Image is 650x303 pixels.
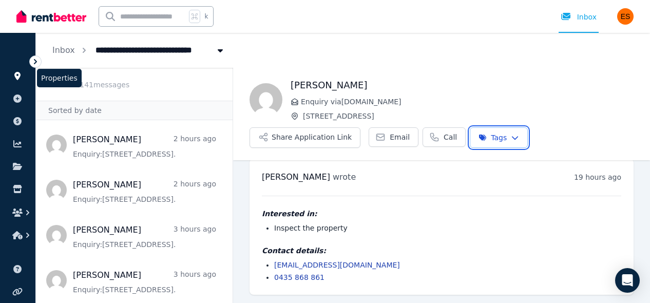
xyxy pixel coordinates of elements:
[250,127,360,148] button: Share Application Link
[80,81,129,89] span: 141 message s
[73,179,216,204] a: [PERSON_NAME]2 hours agoEnquiry:[STREET_ADDRESS].
[37,69,82,87] span: Properties
[73,269,216,295] a: [PERSON_NAME]3 hours agoEnquiry:[STREET_ADDRESS].
[262,209,621,219] h4: Interested in:
[561,12,597,22] div: Inbox
[617,8,634,25] img: Evangeline Samoilov
[204,12,208,21] span: k
[369,127,418,147] a: Email
[444,132,457,142] span: Call
[390,132,410,142] span: Email
[479,132,507,143] span: Tags
[274,261,400,269] a: [EMAIL_ADDRESS][DOMAIN_NAME]
[36,33,242,68] nav: Breadcrumb
[262,172,330,182] span: [PERSON_NAME]
[301,97,634,107] span: Enquiry via [DOMAIN_NAME]
[52,45,75,55] a: Inbox
[333,172,356,182] span: wrote
[291,78,634,92] h1: [PERSON_NAME]
[274,273,324,281] a: 0435 868 861
[73,134,216,159] a: [PERSON_NAME]2 hours agoEnquiry:[STREET_ADDRESS].
[615,268,640,293] div: Open Intercom Messenger
[274,223,621,233] li: Inspect the property
[262,245,621,256] h4: Contact details:
[250,83,282,116] img: Manjil devkota
[36,101,233,120] div: Sorted by date
[423,127,466,147] a: Call
[303,111,634,121] span: [STREET_ADDRESS]
[16,9,86,24] img: RentBetter
[73,224,216,250] a: [PERSON_NAME]3 hours agoEnquiry:[STREET_ADDRESS].
[470,127,528,148] button: Tags
[574,173,621,181] time: 19 hours ago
